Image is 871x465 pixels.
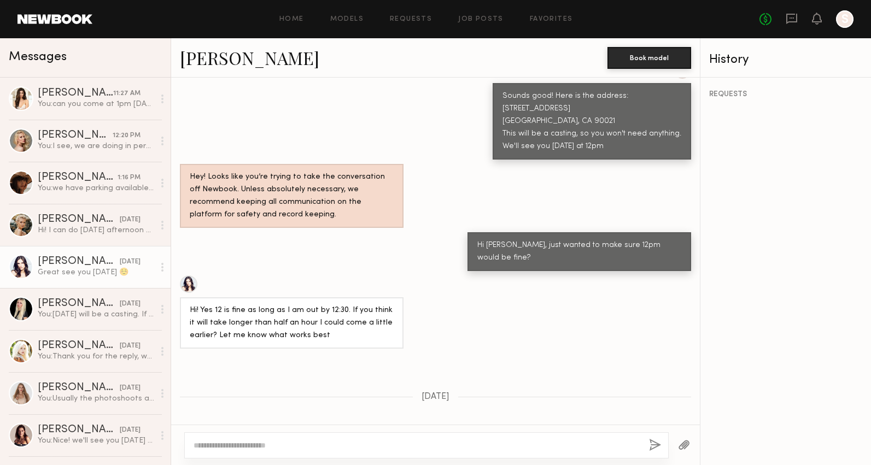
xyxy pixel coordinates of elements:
[113,131,141,141] div: 12:20 PM
[38,99,154,109] div: You: can you come at 1pm [DATE]?
[38,393,154,404] div: You: Usually the photoshoots are 2-4 hours
[38,425,120,435] div: [PERSON_NAME]
[120,425,141,435] div: [DATE]
[38,183,154,193] div: You: we have parking available in the gate. You can park there; no code needed
[279,16,304,23] a: Home
[38,225,154,236] div: Hi! I can do [DATE] afternoon after 2/3 pm. Let me know if that would work?
[190,304,394,342] div: Hi! Yes 12 is fine as long as I am out by 12:30. If you think it will take longer than half an ho...
[38,340,120,351] div: [PERSON_NAME]
[607,52,691,62] a: Book model
[38,267,154,278] div: Great see you [DATE] ☺️
[422,392,449,402] span: [DATE]
[38,309,154,320] div: You: [DATE] will be a casting. If we do the photoshoot, I see on the website that your rate is $4...
[120,341,141,351] div: [DATE]
[38,88,113,99] div: [PERSON_NAME]
[120,257,141,267] div: [DATE]
[607,47,691,69] button: Book model
[9,51,67,63] span: Messages
[120,383,141,393] div: [DATE]
[502,90,681,153] div: Sounds good! Here is the address: [STREET_ADDRESS] [GEOGRAPHIC_DATA], CA 90021 This will be a cas...
[190,171,394,221] div: Hey! Looks like you’re trying to take the conversation off Newbook. Unless absolutely necessary, ...
[836,10,854,28] a: S
[113,89,141,99] div: 11:27 AM
[709,54,862,66] div: History
[120,215,141,225] div: [DATE]
[118,173,141,183] div: 1:16 PM
[458,16,504,23] a: Job Posts
[38,435,154,446] div: You: Nice! we'll see you [DATE] at 3:30pm
[38,382,120,393] div: [PERSON_NAME]
[38,130,113,141] div: [PERSON_NAME]
[38,214,120,225] div: [PERSON_NAME]
[38,351,154,362] div: You: Thank you for the reply, we'll keep you on file and let you know for future projects
[38,141,154,151] div: You: I see, we are doing in person casting for now. If you can't make it [DATE], then let's talk ...
[120,299,141,309] div: [DATE]
[38,256,120,267] div: [PERSON_NAME]
[477,239,681,264] div: Hi [PERSON_NAME], just wanted to make sure 12pm would be fine?
[38,298,120,309] div: [PERSON_NAME]
[709,91,862,98] div: REQUESTS
[38,172,118,183] div: [PERSON_NAME]
[180,46,319,69] a: [PERSON_NAME]
[530,16,573,23] a: Favorites
[330,16,364,23] a: Models
[390,16,432,23] a: Requests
